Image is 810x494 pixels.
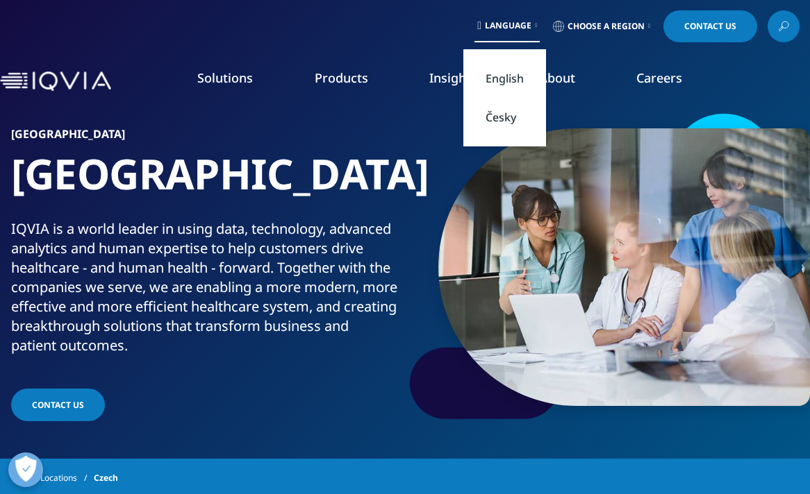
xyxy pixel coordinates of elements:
span: Czech [94,466,118,491]
a: Contact Us [11,389,105,421]
a: Solutions [197,69,253,86]
a: Insights [429,69,477,86]
span: Language [485,20,531,31]
a: Careers [636,69,682,86]
span: Contact Us [684,22,736,31]
img: 084_female-medical-professionals-reviewing-information-on-laptop.jpg [438,128,810,406]
a: English [463,59,546,98]
span: Contact Us [32,399,84,411]
a: Locations [40,466,94,491]
nav: Primary [117,49,810,114]
p: IQVIA is a world leader in using data, technology, advanced analytics and human expertise to help... [11,219,400,364]
a: Contact Us [663,10,757,42]
h1: [GEOGRAPHIC_DATA] [11,148,400,219]
button: Open Preferences [8,452,43,487]
a: About [539,69,575,86]
h6: [GEOGRAPHIC_DATA] [11,128,400,148]
span: Choose a Region [568,21,645,32]
a: Products [315,69,368,86]
a: Česky [463,98,546,137]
